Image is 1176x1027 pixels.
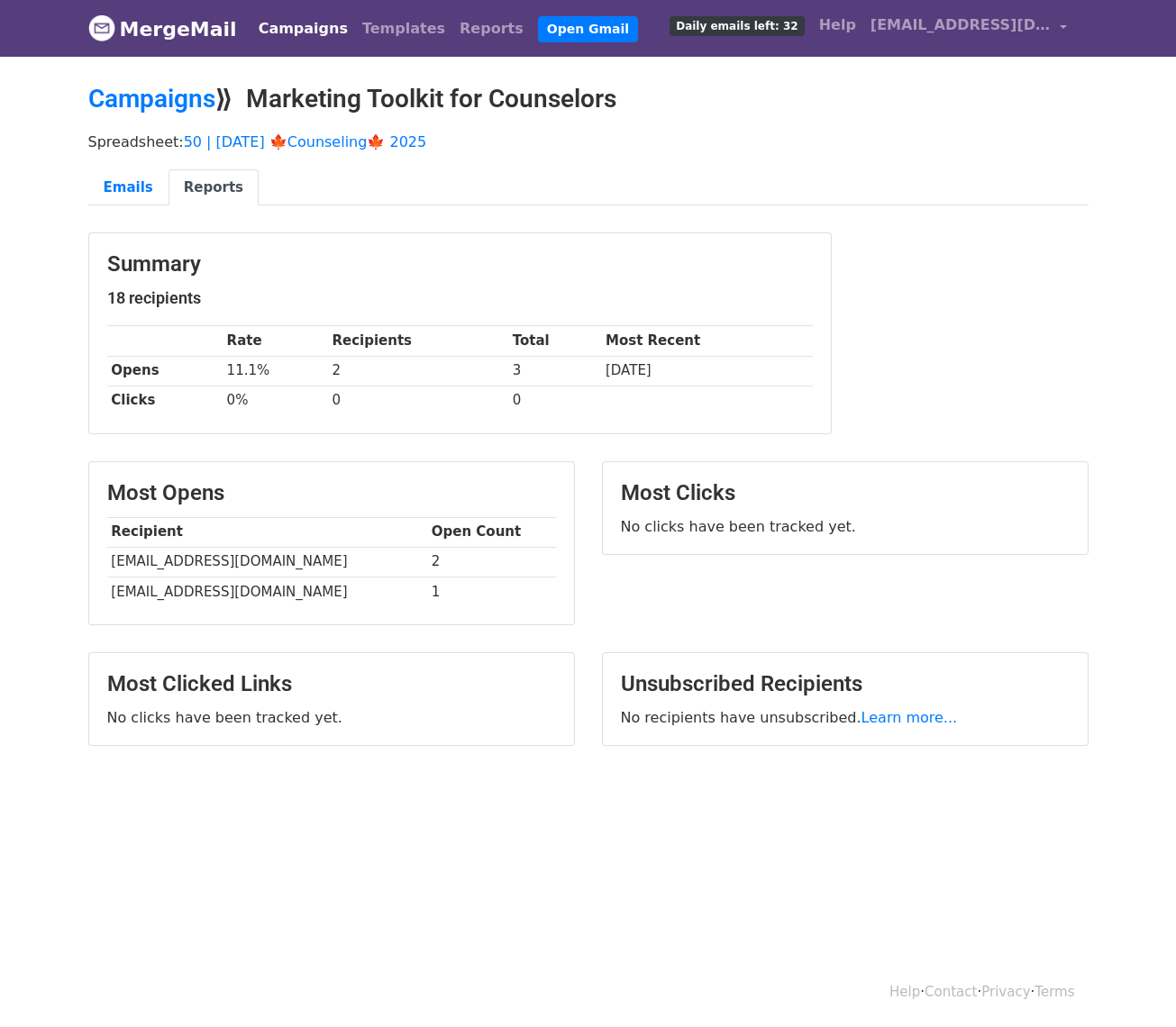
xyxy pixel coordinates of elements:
[871,14,1051,36] span: [EMAIL_ADDRESS][DOMAIN_NAME]
[223,386,328,415] td: 0%
[812,7,863,43] a: Help
[184,133,427,150] a: 50 | [DATE] 🍁Counseling🍁 2025
[427,547,556,577] td: 2
[88,14,115,41] img: MergeMail logo
[1035,984,1074,1000] a: Terms
[427,517,556,547] th: Open Count
[107,577,427,606] td: [EMAIL_ADDRESS][DOMAIN_NAME]
[861,709,958,726] a: Learn more...
[107,671,556,697] h3: Most Clicked Links
[508,326,601,356] th: Total
[621,671,1070,697] h3: Unsubscribed Recipients
[670,16,804,36] span: Daily emails left: 32
[223,356,328,386] td: 11.1%
[538,16,638,42] a: Open Gmail
[107,288,813,308] h5: 18 recipients
[355,11,452,47] a: Templates
[107,708,556,727] p: No clicks have been tracked yet.
[508,356,601,386] td: 3
[88,10,237,48] a: MergeMail
[88,84,215,114] a: Campaigns
[863,7,1074,50] a: [EMAIL_ADDRESS][DOMAIN_NAME]
[427,577,556,606] td: 1
[889,984,920,1000] a: Help
[621,480,1070,506] h3: Most Clicks
[328,386,508,415] td: 0
[107,480,556,506] h3: Most Opens
[107,356,223,386] th: Opens
[88,84,1089,114] h2: ⟫ Marketing Toolkit for Counselors
[621,517,1070,536] p: No clicks have been tracked yet.
[88,169,169,206] a: Emails
[601,356,812,386] td: [DATE]
[981,984,1030,1000] a: Privacy
[508,386,601,415] td: 0
[452,11,531,47] a: Reports
[1086,941,1176,1027] iframe: Chat Widget
[251,11,355,47] a: Campaigns
[107,386,223,415] th: Clicks
[621,708,1070,727] p: No recipients have unsubscribed.
[328,356,508,386] td: 2
[601,326,812,356] th: Most Recent
[88,132,1089,151] p: Spreadsheet:
[107,547,427,577] td: [EMAIL_ADDRESS][DOMAIN_NAME]
[925,984,977,1000] a: Contact
[328,326,508,356] th: Recipients
[107,517,427,547] th: Recipient
[169,169,259,206] a: Reports
[662,7,811,43] a: Daily emails left: 32
[107,251,813,277] h3: Summary
[223,326,328,356] th: Rate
